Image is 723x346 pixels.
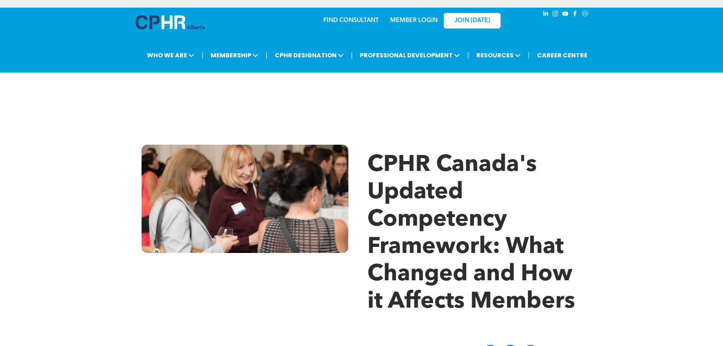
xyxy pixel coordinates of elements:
[135,15,205,29] img: A blue and white logo for cp alberta
[581,9,589,20] a: Social network
[358,48,462,62] span: PROFESSIONAL DEVELOPMENT
[202,47,203,63] li: |
[273,48,346,62] span: CPHR DESIGNATION
[535,48,590,62] a: CAREER CENTRE
[561,9,570,20] a: youtube
[542,9,550,20] a: linkedin
[571,9,580,20] a: facebook
[266,47,268,63] li: |
[467,47,469,63] li: |
[551,9,560,20] a: instagram
[145,48,197,62] span: WHO WE ARE
[390,17,438,24] a: MEMBER LOGIN
[208,48,261,62] span: MEMBERSHIP
[367,154,575,313] span: CPHR Canada's Updated Competency Framework: What Changed and How it Affects Members
[528,47,530,63] li: |
[454,17,490,24] span: JOIN [DATE]
[323,17,379,24] a: FIND CONSULTANT
[444,13,501,28] a: JOIN [DATE]
[351,47,353,63] li: |
[474,48,523,62] span: RESOURCES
